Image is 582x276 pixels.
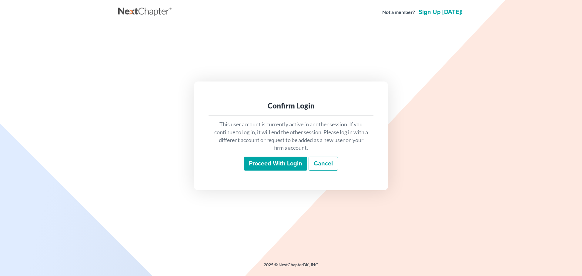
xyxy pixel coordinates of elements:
[244,157,307,171] input: Proceed with login
[417,9,464,15] a: Sign up [DATE]!
[382,9,415,16] strong: Not a member?
[213,101,369,111] div: Confirm Login
[309,157,338,171] a: Cancel
[118,262,464,273] div: 2025 © NextChapterBK, INC
[213,121,369,152] p: This user account is currently active in another session. If you continue to log in, it will end ...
